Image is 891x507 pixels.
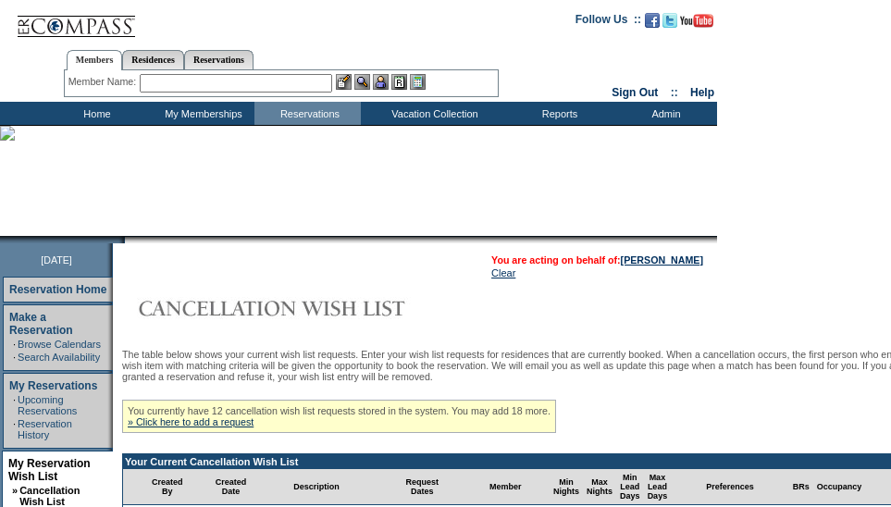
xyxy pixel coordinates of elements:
[42,102,148,125] td: Home
[361,102,504,125] td: Vacation Collection
[644,469,672,505] td: Max Lead Days
[128,416,254,427] a: » Click here to add a request
[645,19,660,30] a: Become our fan on Facebook
[13,352,16,363] td: ·
[680,14,713,28] img: Subscribe to our YouTube Channel
[18,394,77,416] a: Upcoming Reservations
[550,469,583,505] td: Min Nights
[122,290,492,327] img: Cancellation Wish List
[336,74,352,90] img: b_edit.gif
[491,267,515,278] a: Clear
[212,469,251,505] td: Created Date
[491,254,703,266] span: You are acting on behalf of:
[118,236,125,243] img: promoShadowLeftCorner.gif
[18,352,100,363] a: Search Availability
[67,50,123,70] a: Members
[789,469,813,505] td: BRs
[354,74,370,90] img: View
[13,394,16,416] td: ·
[122,400,556,433] div: You currently have 12 cancellation wish list requests stored in the system. You may add 18 more.
[645,13,660,28] img: Become our fan on Facebook
[18,339,101,350] a: Browse Calendars
[612,86,658,99] a: Sign Out
[122,50,184,69] a: Residences
[13,339,16,350] td: ·
[611,102,717,125] td: Admin
[125,236,127,243] img: blank.gif
[123,469,212,505] td: Created By
[12,485,18,496] b: »
[19,485,80,507] a: Cancellation Wish List
[680,19,713,30] a: Subscribe to our YouTube Channel
[583,469,616,505] td: Max Nights
[621,254,703,266] a: [PERSON_NAME]
[671,469,789,505] td: Preferences
[671,86,678,99] span: ::
[184,50,254,69] a: Reservations
[9,379,97,392] a: My Reservations
[616,469,644,505] td: Min Lead Days
[373,74,389,90] img: Impersonate
[461,469,550,505] td: Member
[410,74,426,90] img: b_calculator.gif
[575,11,641,33] td: Follow Us ::
[13,418,16,440] td: ·
[68,74,140,90] div: Member Name:
[9,283,106,296] a: Reservation Home
[41,254,72,266] span: [DATE]
[813,469,866,505] td: Occupancy
[9,311,73,337] a: Make a Reservation
[18,418,72,440] a: Reservation History
[391,74,407,90] img: Reservations
[690,86,714,99] a: Help
[504,102,611,125] td: Reports
[250,469,383,505] td: Description
[662,19,677,30] a: Follow us on Twitter
[254,102,361,125] td: Reservations
[662,13,677,28] img: Follow us on Twitter
[383,469,462,505] td: Request Dates
[148,102,254,125] td: My Memberships
[8,457,91,483] a: My Reservation Wish List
